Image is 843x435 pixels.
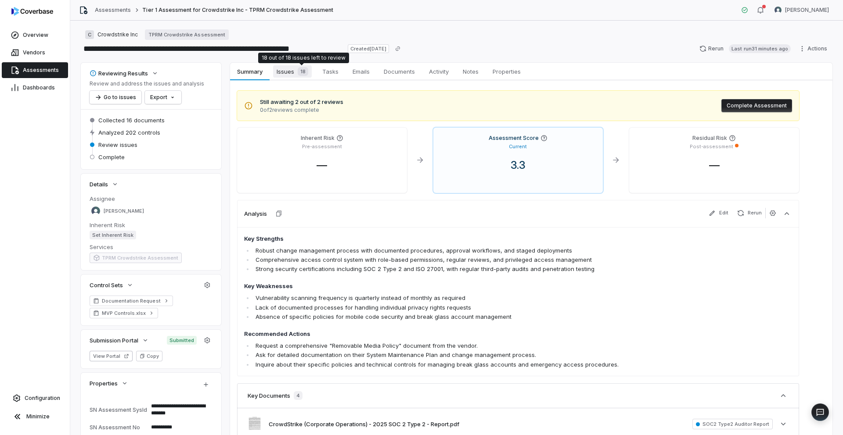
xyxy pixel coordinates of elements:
[253,303,682,312] li: Lack of documented processes for handling individual privacy rights requests
[167,336,197,345] span: Submitted
[90,379,118,387] span: Properties
[489,66,524,77] span: Properties
[90,91,141,104] button: Go to issues
[785,7,829,14] span: [PERSON_NAME]
[98,116,165,124] span: Collected 16 documents
[25,395,60,402] span: Configuration
[734,208,765,218] button: Rerun
[83,27,140,43] button: CCrowdstrike Inc
[273,65,312,78] span: Issues
[796,42,832,55] button: Actions
[310,159,334,171] span: —
[260,98,343,107] span: Still awaiting 2 out of 2 reviews
[102,310,146,317] span: MVP Controls.xlsx
[694,42,796,55] button: RerunLast run31 minutes ago
[90,308,158,318] a: MVP Controls.xlsx
[244,210,267,217] h3: Analysis
[98,128,160,136] span: Analyzed 202 controls
[90,296,173,306] a: Documentation Request
[90,351,133,361] button: View Portal
[23,32,48,39] span: Overview
[253,341,682,350] li: Request a comprehensive "Removable Media Policy" document from the vendor.
[294,391,303,400] span: 4
[90,336,138,344] span: Submission Portal
[253,350,682,360] li: Ask for detailed documentation on their System Maintenance Plan and change management process.
[721,99,792,112] button: Complete Assessment
[90,243,213,251] dt: Services
[90,221,213,229] dt: Inherent Risk
[269,420,459,429] button: CrowdStrike (Corporate Operations) - 2025 SOC 2 Type 2 - Report.pdf
[95,7,131,14] a: Assessments
[244,330,682,339] h4: Recommended Actions
[319,66,342,77] span: Tasks
[692,419,773,429] span: SOC2 Type2 Auditor Report
[775,7,782,14] img: Adeola Ajiginni avatar
[4,390,66,406] a: Configuration
[90,406,148,413] div: SN Assessment SysId
[87,332,151,348] button: Submission Portal
[2,27,68,43] a: Overview
[2,62,68,78] a: Assessments
[142,7,333,14] span: Tier 1 Assessment for Crowdstrike Inc - TPRM Crowdstrike Assessment
[729,44,791,53] span: Last run 31 minutes ago
[97,31,138,38] span: Crowdstrike Inc
[262,54,346,61] div: 18 out of 18 issues left to review
[91,207,100,215] img: Adeola Ajiginni avatar
[244,235,682,243] h4: Key Strengths
[102,297,161,304] span: Documentation Request
[104,208,144,214] span: [PERSON_NAME]
[244,282,682,291] h4: Key Weaknesses
[90,80,204,87] p: Review and address the issues and analysis
[136,351,162,361] button: Copy
[90,281,123,289] span: Control Sets
[253,255,682,264] li: Comprehensive access control system with role-based permissions, regular reviews, and privileged ...
[145,29,229,40] a: TPRM Crowdstrike Assessment
[2,80,68,96] a: Dashboards
[705,208,732,218] button: Edit
[248,392,290,399] h3: Key Documents
[90,231,136,239] span: Set Inherent Risk
[23,67,59,74] span: Assessments
[23,84,55,91] span: Dashboards
[11,7,53,16] img: logo-D7KZi-bG.svg
[301,135,335,142] h4: Inherent Risk
[98,153,125,161] span: Complete
[459,66,482,77] span: Notes
[90,424,148,431] div: SN Assessment No
[690,143,733,150] p: Post-assessment
[2,45,68,61] a: Vendors
[253,293,682,303] li: Vulnerability scanning frequency is quarterly instead of monthly as required
[253,312,682,321] li: Absence of specific policies for mobile code security and break glass account management
[90,180,108,188] span: Details
[769,4,834,17] button: Adeola Ajiginni avatar[PERSON_NAME]
[390,41,406,57] button: Copy link
[90,69,148,77] div: Reviewing Results
[26,413,50,420] span: Minimize
[692,135,727,142] h4: Residual Risk
[489,135,539,142] h4: Assessment Score
[87,176,121,192] button: Details
[23,49,45,56] span: Vendors
[248,415,262,433] img: 74620d89813640589798b0d6de6fd0dc.jpg
[98,141,137,149] span: Review issues
[253,246,682,255] li: Robust change management process with documented procedures, approval workflows, and staged deplo...
[509,143,527,150] p: Current
[145,91,181,104] button: Export
[234,66,266,77] span: Summary
[504,159,533,171] span: 3.3
[253,360,682,369] li: Inquire about their specific policies and technical controls for managing break glass accounts an...
[348,44,389,53] span: Created [DATE]
[253,264,682,274] li: Strong security certifications including SOC 2 Type 2 and ISO 27001, with regular third-party aud...
[4,408,66,425] button: Minimize
[87,375,131,391] button: Properties
[302,143,342,150] p: Pre-assessment
[349,66,373,77] span: Emails
[87,277,136,293] button: Control Sets
[298,67,308,76] span: 18
[380,66,418,77] span: Documents
[702,159,727,171] span: —
[260,107,343,114] span: 0 of 2 reviews complete
[87,65,161,81] button: Reviewing Results
[425,66,452,77] span: Activity
[90,195,213,203] dt: Assignee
